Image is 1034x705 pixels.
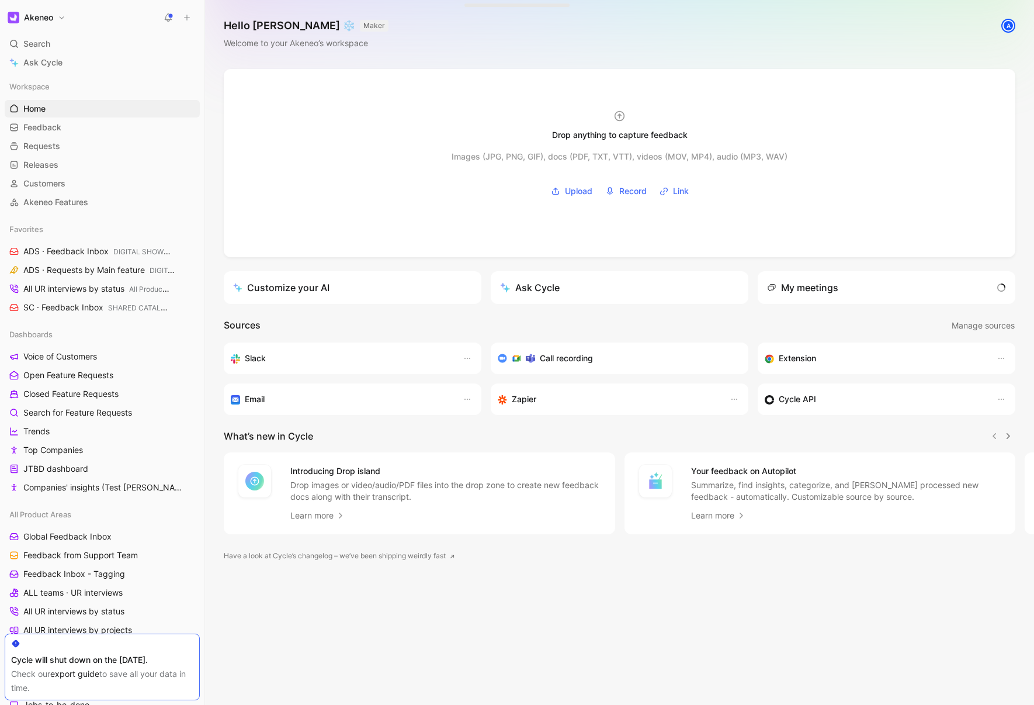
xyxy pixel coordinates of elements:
[23,463,88,475] span: JTBD dashboard
[11,667,193,695] div: Check our to save all your data in time.
[5,506,200,523] div: All Product Areas
[23,587,123,599] span: ALL teams · UR interviews
[23,606,124,617] span: All UR interviews by status
[5,119,200,136] a: Feedback
[491,271,748,304] button: Ask Cycle
[779,351,816,365] h3: Extension
[9,329,53,340] span: Dashboards
[23,407,132,419] span: Search for Feature Requests
[5,78,200,95] div: Workspace
[5,299,200,316] a: SC · Feedback InboxSHARED CATALOGS
[113,247,185,256] span: DIGITAL SHOWROOM
[5,326,200,496] div: DashboardsVoice of CustomersOpen Feature RequestsClosed Feature RequestsSearch for Feature Reques...
[224,429,313,443] h2: What’s new in Cycle
[8,12,19,23] img: Akeneo
[5,621,200,639] a: All UR interviews by projects
[245,392,265,406] h3: Email
[11,653,193,667] div: Cycle will shut down on the [DATE].
[691,464,1002,478] h4: Your feedback on Autopilot
[5,385,200,403] a: Closed Feature Requests
[540,351,593,365] h3: Call recording
[224,19,388,33] h1: Hello [PERSON_NAME] ❄️
[5,9,68,26] button: AkeneoAkeneo
[498,351,732,365] div: Record & transcribe meetings from Zoom, Meet & Teams.
[23,140,60,152] span: Requests
[23,351,97,362] span: Voice of Customers
[23,103,46,115] span: Home
[23,178,65,189] span: Customers
[23,283,172,295] span: All UR interviews by status
[5,423,200,440] a: Trends
[5,100,200,117] a: Home
[23,568,125,580] span: Feedback Inbox - Tagging
[5,441,200,459] a: Top Companies
[5,367,200,384] a: Open Feature Requests
[9,223,43,235] span: Favorites
[290,479,601,503] p: Drop images or video/audio/PDF files into the drop zone to create new feedback docs along with th...
[5,348,200,365] a: Voice of Customers
[951,318,1015,333] button: Manage sources
[224,36,388,50] div: Welcome to your Akeneo’s workspace
[360,20,388,32] button: MAKER
[23,37,50,51] span: Search
[245,351,266,365] h3: Slack
[224,271,481,304] a: Customize your AI
[619,184,647,198] span: Record
[23,159,58,171] span: Releases
[765,392,985,406] div: Sync customers & send feedback from custom sources. Get inspired by our favorite use case
[5,261,200,279] a: ADS · Requests by Main featureDIGITAL SHOWROOM
[5,479,200,496] a: Companies' insights (Test [PERSON_NAME])
[452,150,787,164] div: Images (JPG, PNG, GIF), docs (PDF, TXT, VTT), videos (MOV, MP4), audio (MP3, WAV)
[5,243,200,260] a: ADS · Feedback InboxDIGITAL SHOWROOM
[5,220,200,238] div: Favorites
[952,319,1015,333] span: Manage sources
[150,266,221,275] span: DIGITAL SHOWROOM
[5,547,200,564] a: Feedback from Support Team
[673,184,689,198] span: Link
[552,128,688,142] div: Drop anything to capture feedback
[231,392,451,406] div: Forward emails to your feedback inbox
[5,54,200,71] a: Ask Cycle
[767,281,838,295] div: My meetings
[5,528,200,545] a: Global Feedback Inbox
[290,464,601,478] h4: Introducing Drop island
[23,550,138,561] span: Feedback from Support Team
[23,122,61,133] span: Feedback
[224,550,455,562] a: Have a look at Cycle’s changelog – we’ve been shipping weirdly fast
[547,182,596,200] button: Upload
[601,182,651,200] button: Record
[5,35,200,53] div: Search
[23,388,119,400] span: Closed Feature Requests
[5,460,200,478] a: JTBD dashboard
[23,246,172,258] span: ADS · Feedback Inbox
[765,351,985,365] div: Capture feedback from anywhere on the web
[512,392,536,406] h3: Zapier
[23,426,50,437] span: Trends
[24,12,53,23] h1: Akeneo
[5,584,200,602] a: ALL teams · UR interviews
[9,81,50,92] span: Workspace
[108,303,176,312] span: SHARED CATALOGS
[5,326,200,343] div: Dashboards
[655,182,693,200] button: Link
[691,509,746,523] a: Learn more
[5,280,200,298] a: All UR interviews by statusAll Product Areas
[23,482,184,493] span: Companies' insights (Test [PERSON_NAME])
[5,404,200,421] a: Search for Feature Requests
[5,137,200,155] a: Requests
[23,624,132,636] span: All UR interviews by projects
[233,281,329,295] div: Customize your AI
[1002,20,1014,32] div: A
[5,603,200,620] a: All UR interviews by status
[290,509,345,523] a: Learn more
[23,531,112,542] span: Global Feedback Inbox
[50,669,99,679] a: export guide
[5,156,200,174] a: Releases
[9,509,71,520] span: All Product Areas
[565,184,592,198] span: Upload
[779,392,816,406] h3: Cycle API
[23,56,63,70] span: Ask Cycle
[23,196,88,208] span: Akeneo Features
[23,369,113,381] span: Open Feature Requests
[691,479,1002,503] p: Summarize, find insights, categorize, and [PERSON_NAME] processed new feedback - automatically. C...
